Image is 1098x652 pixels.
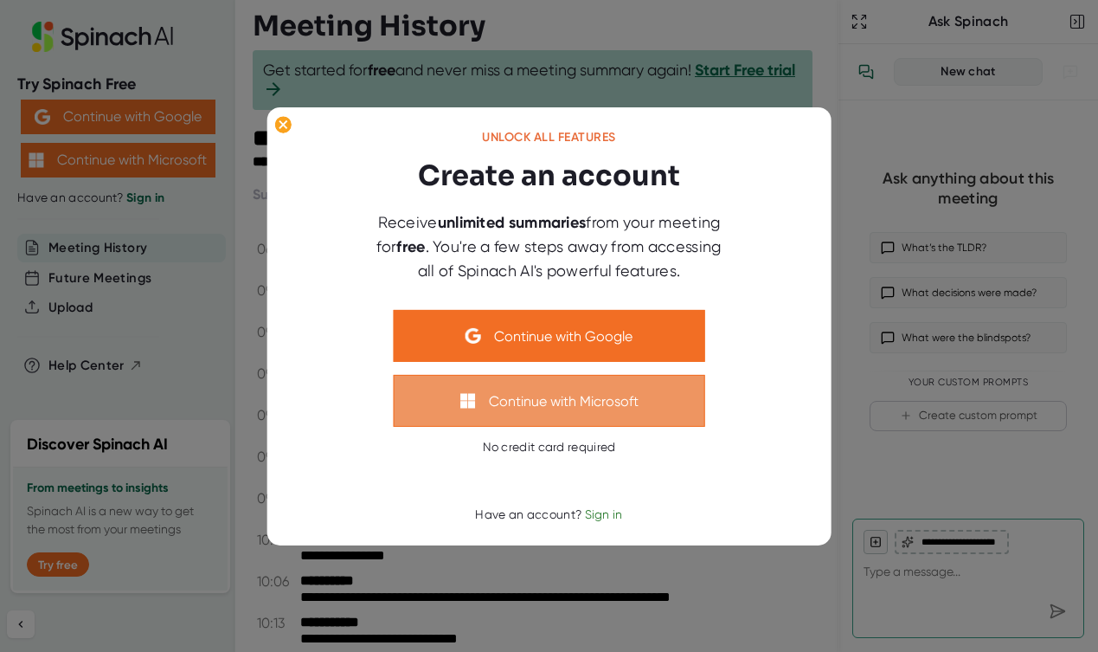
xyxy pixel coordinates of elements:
div: Receive from your meeting for . You're a few steps away from accessing all of Spinach AI's powerf... [368,210,731,282]
div: No credit card required [483,440,616,455]
div: Unlock all features [482,130,616,145]
h3: Create an account [418,155,680,197]
b: unlimited summaries [438,213,587,232]
button: Continue with Microsoft [394,375,705,427]
b: free [396,237,425,256]
div: Have an account? [475,507,622,523]
button: Continue with Google [394,310,705,362]
span: Sign in [585,507,623,521]
img: Aehbyd4JwY73AAAAAElFTkSuQmCC [466,328,481,344]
